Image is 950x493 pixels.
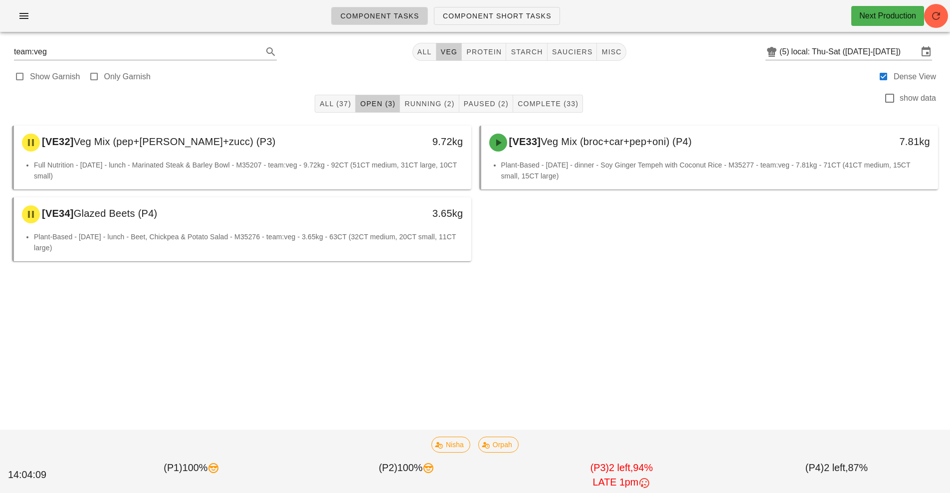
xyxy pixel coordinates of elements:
[412,43,436,61] button: All
[331,7,427,25] a: Component Tasks
[434,7,560,25] a: Component Short Tasks
[601,48,621,56] span: misc
[34,231,463,253] li: Plant-Based - [DATE] - lunch - Beet, Chickpea & Potato Salad - M35276 - team:veg - 3.65kg - 63CT ...
[417,48,432,56] span: All
[74,136,276,147] span: Veg Mix (pep+[PERSON_NAME]+zucc) (P3)
[466,48,502,56] span: protein
[463,100,509,108] span: Paused (2)
[459,95,513,113] button: Paused (2)
[501,160,931,181] li: Plant-Based - [DATE] - dinner - Soy Ginger Tempeh with Coconut Rice - M35277 - team:veg - 7.81kg ...
[859,10,916,22] div: Next Production
[362,205,463,221] div: 3.65kg
[40,136,74,147] span: [VE32]
[900,93,936,103] label: show data
[400,95,459,113] button: Running (2)
[541,136,692,147] span: Veg Mix (broc+car+pep+oni) (P4)
[440,48,458,56] span: veg
[597,43,626,61] button: misc
[104,72,151,82] label: Only Garnish
[34,160,463,181] li: Full Nutrition - [DATE] - lunch - Marinated Steak & Barley Bowl - M35207 - team:veg - 9.72kg - 92...
[517,100,578,108] span: Complete (33)
[74,208,158,219] span: Glazed Beets (P4)
[436,43,462,61] button: veg
[510,48,543,56] span: starch
[513,95,583,113] button: Complete (33)
[462,43,506,61] button: protein
[360,100,395,108] span: Open (3)
[40,208,74,219] span: [VE34]
[552,48,593,56] span: sauciers
[507,136,541,147] span: [VE33]
[506,43,547,61] button: starch
[340,12,419,20] span: Component Tasks
[319,100,351,108] span: All (37)
[356,95,400,113] button: Open (3)
[315,95,356,113] button: All (37)
[548,43,597,61] button: sauciers
[779,47,791,57] div: (5)
[404,100,454,108] span: Running (2)
[442,12,552,20] span: Component Short Tasks
[30,72,80,82] label: Show Garnish
[894,72,936,82] label: Dense View
[829,134,930,150] div: 7.81kg
[362,134,463,150] div: 9.72kg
